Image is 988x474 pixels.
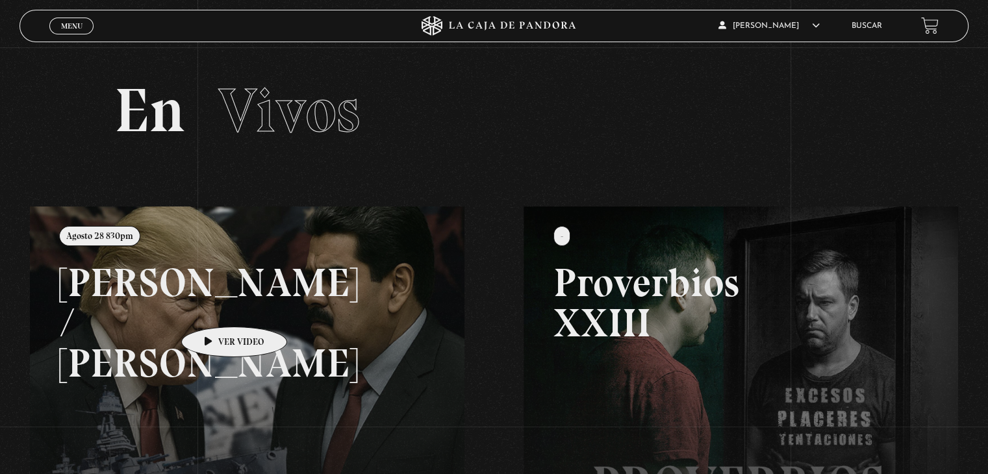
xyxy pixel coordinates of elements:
[718,22,820,30] span: [PERSON_NAME]
[852,22,882,30] a: Buscar
[921,17,939,34] a: View your shopping cart
[218,73,360,147] span: Vivos
[61,22,82,30] span: Menu
[114,80,873,142] h2: En
[57,32,87,42] span: Cerrar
